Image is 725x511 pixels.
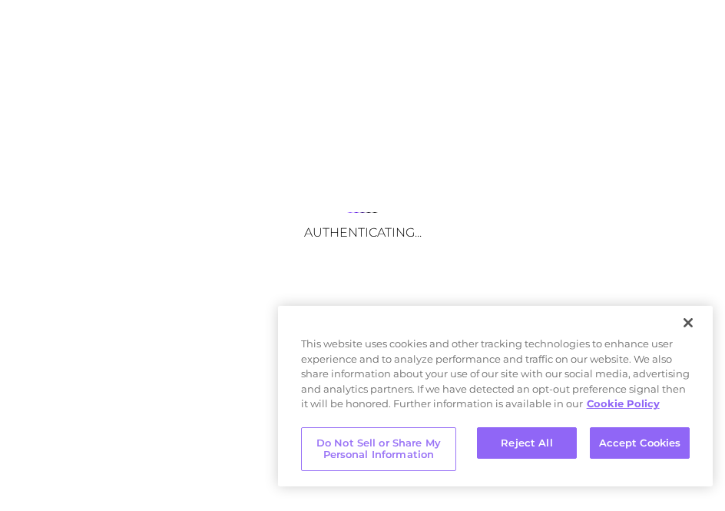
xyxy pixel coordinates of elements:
button: Close [671,306,705,340]
div: This website uses cookies and other tracking technologies to enhance user experience and to analy... [278,337,713,420]
a: More information about your privacy, opens in a new tab [587,397,660,410]
div: Cookie banner [278,306,713,486]
h3: Authenticating... [209,225,516,240]
button: Reject All [477,427,577,460]
button: Do Not Sell or Share My Personal Information, Opens the preference center dialog [301,427,457,471]
button: Accept Cookies [590,427,690,460]
div: Privacy [278,306,713,486]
